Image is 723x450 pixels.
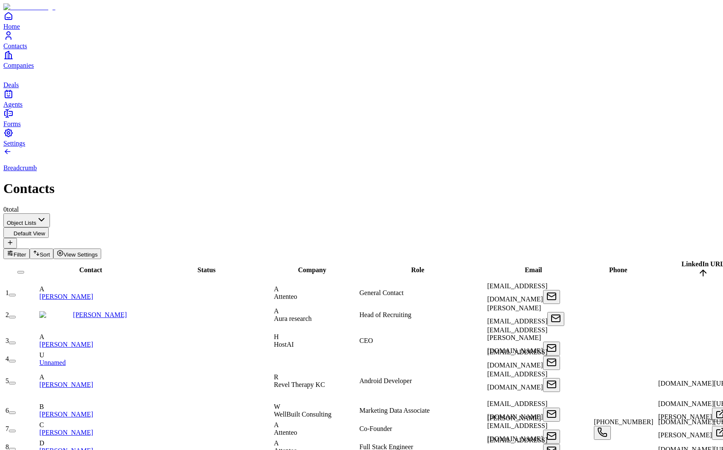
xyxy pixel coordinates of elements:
[411,266,424,273] span: Role
[39,381,93,388] a: [PERSON_NAME]
[547,312,564,326] button: Open
[298,266,326,273] span: Company
[274,403,358,418] div: WWellBuilt Consulting
[39,359,66,366] a: Unnamed
[39,293,93,300] a: [PERSON_NAME]
[3,23,20,30] span: Home
[3,30,720,50] a: Contacts
[63,251,98,258] span: View Settings
[3,3,55,11] img: Item Brain Logo
[6,407,9,414] span: 6
[274,411,331,418] span: WellBuilt Consulting
[274,293,297,300] span: Attenteo
[3,101,22,108] span: Agents
[6,425,9,432] span: 7
[3,62,34,69] span: Companies
[3,206,720,213] div: 0 total
[274,333,358,341] div: H
[274,373,358,381] div: R
[274,285,358,293] div: A
[359,311,411,318] span: Head of Recruiting
[359,425,392,432] span: Co-Founder
[3,164,720,172] p: Breadcrumb
[198,266,216,273] span: Status
[3,248,30,259] button: Filter
[79,266,102,273] span: Contact
[39,311,73,319] img: Peter Cho
[39,421,144,429] div: C
[3,69,720,88] a: deals
[543,290,560,304] button: Open
[3,108,720,127] a: Forms
[543,430,560,444] button: Open
[39,333,144,341] div: A
[525,266,542,273] span: Email
[39,373,144,381] div: A
[39,341,93,348] a: [PERSON_NAME]
[3,120,21,127] span: Forms
[274,341,294,348] span: HostAI
[6,355,9,362] span: 4
[359,337,373,344] span: CEO
[543,408,560,422] button: Open
[39,285,144,293] div: A
[39,351,144,359] div: U
[40,251,50,258] span: Sort
[39,411,93,418] a: [PERSON_NAME]
[274,333,358,348] div: HHostAI
[543,342,560,356] button: Open
[274,373,358,389] div: RRevel Therapy KC
[487,348,547,369] span: [EMAIL_ADDRESS][DOMAIN_NAME]
[274,429,297,436] span: Attenteo
[3,181,720,196] h1: Contacts
[73,311,127,318] a: [PERSON_NAME]
[3,11,720,30] a: Home
[274,315,312,322] span: Aura research
[487,282,547,303] span: [EMAIL_ADDRESS][DOMAIN_NAME]
[487,414,547,442] span: [PERSON_NAME][EMAIL_ADDRESS][DOMAIN_NAME]
[3,89,720,108] a: Agents
[3,150,720,172] a: Breadcrumb
[274,307,358,323] div: AAura research
[543,378,560,392] button: Open
[3,81,19,88] span: Deals
[3,227,49,238] button: Default View
[3,50,720,69] a: Companies
[39,429,93,436] a: [PERSON_NAME]
[359,407,430,414] span: Marketing Data Associate
[274,403,358,411] div: W
[274,439,358,447] div: A
[274,285,358,301] div: AAttenteo
[6,311,9,318] span: 2
[543,356,560,370] button: Open
[609,266,627,273] span: Phone
[487,326,547,354] span: [EMAIL_ADDRESS][PERSON_NAME][DOMAIN_NAME]
[274,421,358,429] div: A
[487,370,547,391] span: [EMAIL_ADDRESS][DOMAIN_NAME]
[594,418,653,425] span: [PHONE_NUMBER]
[6,337,9,344] span: 3
[594,426,611,440] button: Open
[3,140,25,147] span: Settings
[274,421,358,436] div: AAttenteo
[39,439,144,447] div: D
[14,251,26,258] span: Filter
[30,248,53,259] button: Sort
[39,403,144,411] div: B
[274,381,325,388] span: Revel Therapy KC
[3,42,27,50] span: Contacts
[3,128,720,147] a: Settings
[487,304,547,325] span: [PERSON_NAME][EMAIL_ADDRESS]
[53,248,101,259] button: View Settings
[274,307,358,315] div: A
[6,377,9,384] span: 5
[6,289,9,296] span: 1
[487,400,547,420] span: [EMAIL_ADDRESS][DOMAIN_NAME]
[359,289,403,296] span: General Contact
[359,377,412,384] span: Android Developer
